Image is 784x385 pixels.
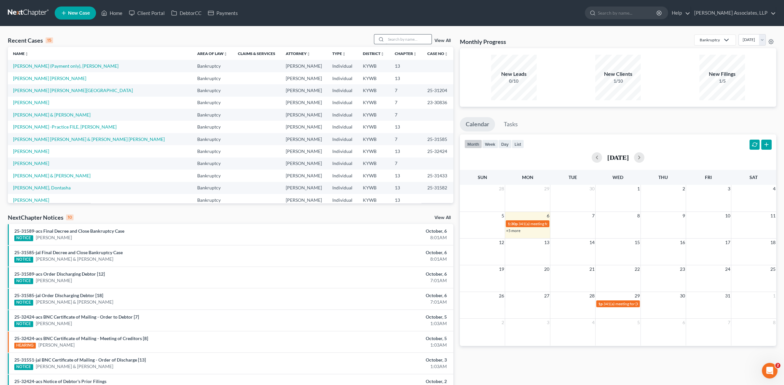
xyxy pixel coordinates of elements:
td: [PERSON_NAME] [281,170,327,182]
div: October, 5 [307,335,447,342]
a: 25-32424-acs Notice of Debtor's Prior Filings [14,378,106,384]
td: [PERSON_NAME] [281,121,327,133]
a: Nameunfold_more [13,51,29,56]
a: Area of Lawunfold_more [197,51,227,56]
div: 15 [46,37,53,43]
td: KYWB [358,194,390,206]
a: [PERSON_NAME] & [PERSON_NAME] [13,173,90,178]
a: [PERSON_NAME] -Practice FILE, [PERSON_NAME] [13,124,117,130]
span: 7 [591,212,595,220]
div: October, 6 [307,228,447,234]
a: [PERSON_NAME] [36,234,72,241]
td: 7 [390,84,422,96]
td: Bankruptcy [192,182,233,194]
td: Individual [327,84,358,96]
td: 13 [390,170,422,182]
td: [PERSON_NAME] [281,84,327,96]
td: [PERSON_NAME] [281,133,327,145]
a: Client Portal [126,7,168,19]
td: 13 [390,182,422,194]
td: 7 [390,158,422,170]
td: 13 [390,145,422,157]
span: 14 [589,239,595,246]
td: Individual [327,60,358,72]
span: Sun [478,174,487,180]
a: [PERSON_NAME] [13,100,49,105]
a: [PERSON_NAME] & [PERSON_NAME] [36,299,113,305]
div: 1:03AM [307,342,447,348]
span: 6 [546,212,550,220]
td: 13 [390,194,422,206]
a: [PERSON_NAME] & [PERSON_NAME] [36,256,113,262]
a: 25-32424-acs BNC Certificate of Mailing - Order to Debtor [7] [14,314,139,320]
td: 25-31585 [422,133,453,145]
a: [PERSON_NAME] [PERSON_NAME][GEOGRAPHIC_DATA] [13,88,133,93]
td: Bankruptcy [192,72,233,84]
div: NOTICE [14,278,33,284]
div: Bankruptcy [700,37,720,43]
span: 30 [679,292,686,300]
a: Payments [205,7,241,19]
div: Recent Cases [8,36,53,44]
td: Individual [327,158,358,170]
span: 7 [727,319,731,326]
td: 25-31433 [422,170,453,182]
a: +5 more [506,228,520,233]
span: 1 [772,292,776,300]
a: Home [98,7,126,19]
a: Tasks [498,117,524,131]
span: 30 [589,185,595,193]
a: [PERSON_NAME] [36,277,72,284]
span: 26 [498,292,505,300]
span: 8 [772,319,776,326]
td: KYWB [358,145,390,157]
div: NextChapter Notices [8,213,74,221]
a: Typeunfold_more [332,51,346,56]
span: 5 [501,212,505,220]
span: 21 [589,265,595,273]
span: 4 [591,319,595,326]
td: 7 [390,133,422,145]
span: 28 [498,185,505,193]
td: [PERSON_NAME] [281,158,327,170]
td: [PERSON_NAME] [281,72,327,84]
td: 7 [390,109,422,121]
span: 15 [634,239,640,246]
td: KYWB [358,182,390,194]
div: 1/10 [595,78,641,84]
td: Bankruptcy [192,60,233,72]
span: 19 [498,265,505,273]
div: October, 2 [307,378,447,385]
span: 9 [682,212,686,220]
span: 22 [634,265,640,273]
td: Individual [327,72,358,84]
span: 1p [598,301,603,306]
td: 23-30836 [422,97,453,109]
span: 16 [679,239,686,246]
a: [PERSON_NAME] [13,160,49,166]
div: October, 6 [307,271,447,277]
input: Search by name... [598,7,657,19]
td: Bankruptcy [192,97,233,109]
div: NOTICE [14,235,33,241]
td: [PERSON_NAME] [281,109,327,121]
span: 1:30p [508,221,518,226]
div: 8:01AM [307,256,447,262]
div: October, 6 [307,292,447,299]
span: 23 [679,265,686,273]
i: unfold_more [413,52,417,56]
span: Fri [705,174,712,180]
span: 20 [543,265,550,273]
span: 2 [501,319,505,326]
span: 13 [543,239,550,246]
a: [PERSON_NAME] [PERSON_NAME] [13,76,86,81]
a: DebtorCC [168,7,205,19]
a: [PERSON_NAME] & [PERSON_NAME] [13,112,90,117]
i: unfold_more [444,52,448,56]
span: New Case [68,11,90,16]
div: New Filings [699,70,745,78]
a: [PERSON_NAME] & [PERSON_NAME] [36,363,113,370]
a: [PERSON_NAME], Dontasha [13,185,71,190]
span: 12 [498,239,505,246]
span: Thu [658,174,668,180]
